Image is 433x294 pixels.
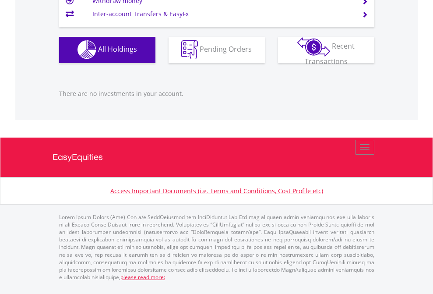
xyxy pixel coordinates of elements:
a: please read more: [120,273,165,281]
span: All Holdings [98,44,137,54]
button: All Holdings [59,37,155,63]
a: EasyEquities [53,138,381,177]
span: Pending Orders [200,44,252,54]
a: Access Important Documents (i.e. Terms and Conditions, Cost Profile etc) [110,187,323,195]
button: Recent Transactions [278,37,374,63]
img: pending_instructions-wht.png [181,40,198,59]
span: Recent Transactions [305,41,355,66]
p: Lorem Ipsum Dolors (Ame) Con a/e SeddOeiusmod tem InciDiduntut Lab Etd mag aliquaen admin veniamq... [59,213,374,281]
p: There are no investments in your account. [59,89,374,98]
td: Inter-account Transfers & EasyFx [92,7,351,21]
img: transactions-zar-wht.png [297,37,330,57]
img: holdings-wht.png [77,40,96,59]
button: Pending Orders [169,37,265,63]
